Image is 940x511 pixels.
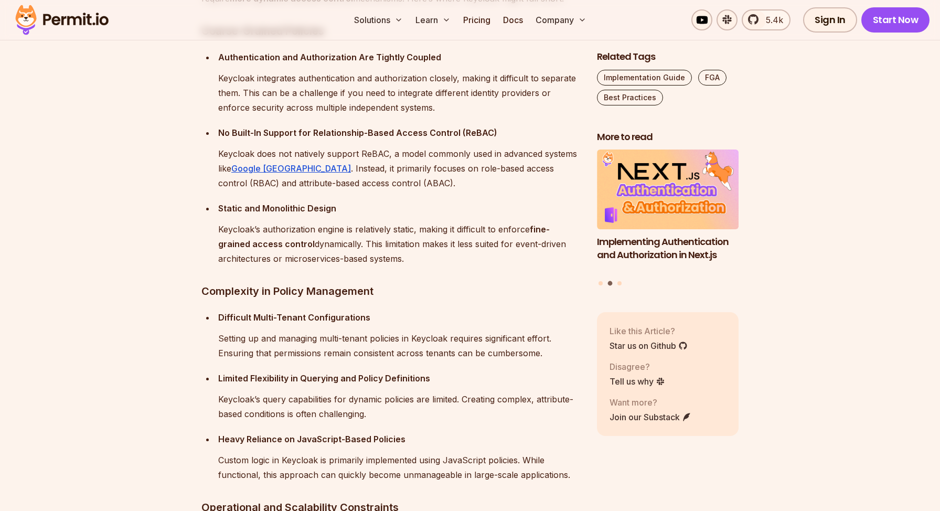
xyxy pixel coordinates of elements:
p: Keycloak’s authorization engine is relatively static, making it difficult to enforce dynamically.... [218,222,580,266]
strong: Difficult Multi-Tenant Configurations [218,312,370,323]
button: Go to slide 3 [617,281,622,285]
a: Star us on Github [610,339,688,352]
p: Like this Article? [610,325,688,337]
button: Go to slide 1 [599,281,603,285]
p: Keycloak does not natively support ReBAC, a model commonly used in advanced systems like . Instea... [218,146,580,190]
strong: Authentication and Authorization Are Tightly Coupled [218,52,441,62]
img: Permit logo [10,2,113,38]
span: 5.4k [760,14,783,26]
a: Pricing [459,9,495,30]
a: Google [GEOGRAPHIC_DATA] [231,163,351,174]
a: Implementing Authentication and Authorization in Next.jsImplementing Authentication and Authoriza... [597,150,739,275]
h2: More to read [597,131,739,144]
button: Go to slide 2 [608,281,613,286]
h3: Complexity in Policy Management [201,283,580,300]
h3: Implementing Authentication and Authorization in Next.js [597,236,739,262]
button: Company [531,9,591,30]
strong: Limited Flexibility in Querying and Policy Definitions [218,373,430,384]
h2: Related Tags [597,50,739,63]
strong: Heavy Reliance on JavaScript-Based Policies [218,434,405,444]
a: Implementation Guide [597,70,692,86]
p: Want more? [610,396,691,409]
img: Implementing Authentication and Authorization in Next.js [597,150,739,230]
button: Learn [411,9,455,30]
p: Keycloak’s query capabilities for dynamic policies are limited. Creating complex, attribute-based... [218,392,580,421]
a: Sign In [803,7,857,33]
strong: Static and Monolithic Design [218,203,336,214]
p: Custom logic in Keycloak is primarily implemented using JavaScript policies. While functional, th... [218,453,580,482]
button: Solutions [350,9,407,30]
a: 5.4k [742,9,791,30]
a: Tell us why [610,375,665,388]
strong: No Built-In Support for Relationship-Based Access Control (ReBAC) [218,127,497,138]
p: Keycloak integrates authentication and authorization closely, making it difficult to separate the... [218,71,580,115]
a: Best Practices [597,90,663,105]
a: Join our Substack [610,411,691,423]
a: Docs [499,9,527,30]
p: Disagree? [610,360,665,373]
li: 2 of 3 [597,150,739,275]
div: Posts [597,150,739,288]
p: Setting up and managing multi-tenant policies in Keycloak requires significant effort. Ensuring t... [218,331,580,360]
a: FGA [698,70,727,86]
a: Start Now [861,7,930,33]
